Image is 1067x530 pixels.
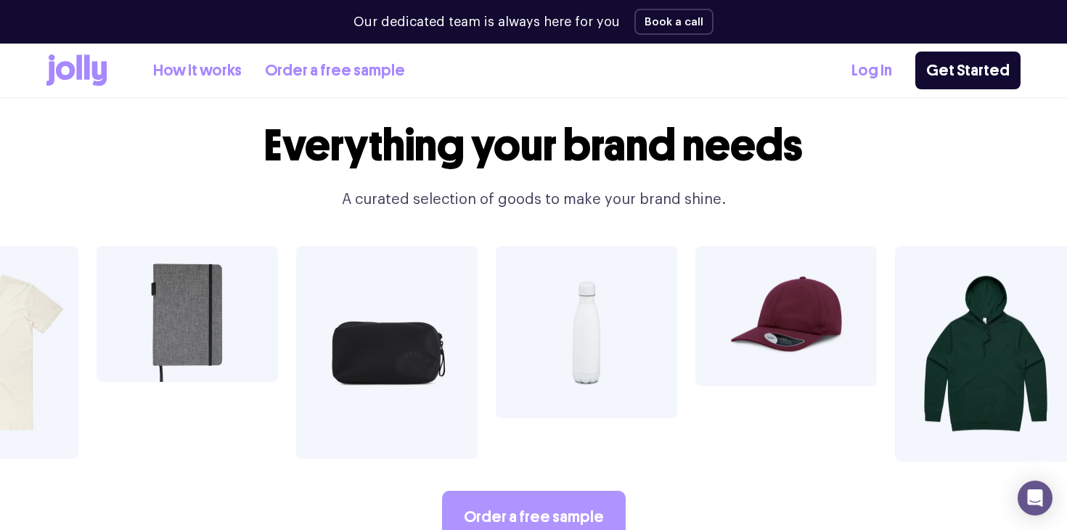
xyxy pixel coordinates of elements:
h2: Everything your brand needs [255,121,812,171]
a: Log In [851,59,892,83]
a: How it works [153,59,242,83]
a: Order a free sample [265,59,405,83]
p: Our dedicated team is always here for you [353,12,620,32]
button: Book a call [634,9,714,35]
div: Open Intercom Messenger [1018,481,1052,515]
a: Get Started [915,52,1021,89]
p: A curated selection of goods to make your brand shine. [255,188,812,211]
